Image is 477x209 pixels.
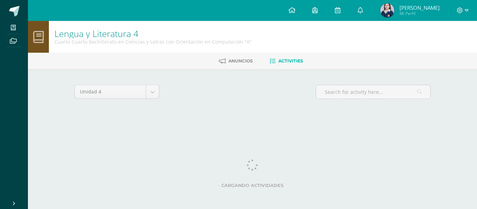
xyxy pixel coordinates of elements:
[316,85,430,99] input: Search for activity here…
[219,55,253,67] a: Anuncios
[380,3,394,17] img: dec8df1200ccd7bd8674d58b6835b718.png
[399,10,440,16] span: Mi Perfil
[74,183,431,188] label: Cargando actividades
[228,58,253,64] span: Anuncios
[54,38,252,45] div: Cuarto Cuarto Bachillerato en Ciencias y Letras con Orientación en Computación 'A'
[54,28,138,39] a: Lengua y Literatura 4
[270,55,303,67] a: Activities
[80,85,140,98] span: Unidad 4
[54,29,252,38] h1: Lengua y Literatura 4
[278,58,303,64] span: Activities
[399,4,440,11] span: [PERSON_NAME]
[75,85,159,98] a: Unidad 4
